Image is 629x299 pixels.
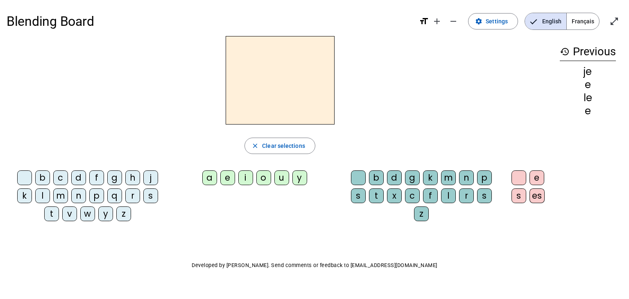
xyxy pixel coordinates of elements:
div: k [423,170,438,185]
div: g [107,170,122,185]
div: r [459,188,474,203]
div: l [35,188,50,203]
div: s [477,188,492,203]
div: d [387,170,402,185]
mat-icon: add [432,16,442,26]
button: Decrease font size [445,13,462,29]
span: Français [567,13,599,29]
div: i [238,170,253,185]
div: w [80,206,95,221]
div: z [116,206,131,221]
div: l [441,188,456,203]
div: o [256,170,271,185]
div: s [351,188,366,203]
div: n [71,188,86,203]
div: y [98,206,113,221]
button: Increase font size [429,13,445,29]
div: m [441,170,456,185]
div: a [202,170,217,185]
div: s [143,188,158,203]
div: s [511,188,526,203]
div: je [560,67,616,77]
h1: Blending Board [7,8,412,34]
div: z [414,206,429,221]
button: Clear selections [244,138,315,154]
div: u [274,170,289,185]
div: le [560,93,616,103]
div: f [423,188,438,203]
mat-icon: remove [448,16,458,26]
span: Settings [486,16,508,26]
button: Settings [468,13,518,29]
div: e [560,106,616,116]
span: English [525,13,566,29]
div: n [459,170,474,185]
div: b [35,170,50,185]
div: b [369,170,384,185]
div: e [560,80,616,90]
h3: Previous [560,43,616,61]
p: Developed by [PERSON_NAME]. Send comments or feedback to [EMAIL_ADDRESS][DOMAIN_NAME] [7,260,622,270]
mat-icon: format_size [419,16,429,26]
div: t [44,206,59,221]
div: m [53,188,68,203]
div: d [71,170,86,185]
div: e [220,170,235,185]
div: p [477,170,492,185]
div: k [17,188,32,203]
div: c [53,170,68,185]
div: c [405,188,420,203]
div: g [405,170,420,185]
div: q [107,188,122,203]
div: e [529,170,544,185]
div: p [89,188,104,203]
div: y [292,170,307,185]
div: t [369,188,384,203]
div: f [89,170,104,185]
div: h [125,170,140,185]
div: es [529,188,545,203]
div: r [125,188,140,203]
mat-icon: settings [475,18,482,25]
div: j [143,170,158,185]
mat-icon: close [251,142,259,149]
span: Clear selections [262,141,305,151]
div: v [62,206,77,221]
button: Enter full screen [606,13,622,29]
div: x [387,188,402,203]
mat-button-toggle-group: Language selection [525,13,600,30]
mat-icon: open_in_full [609,16,619,26]
mat-icon: history [560,47,570,57]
